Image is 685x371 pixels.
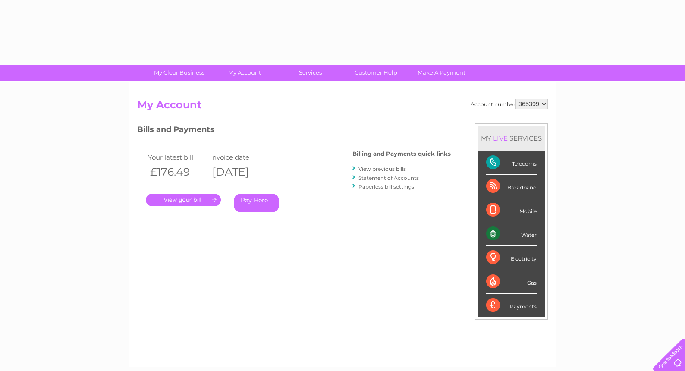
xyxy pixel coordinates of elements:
a: Pay Here [234,194,279,212]
a: Customer Help [340,65,412,81]
div: LIVE [491,134,509,142]
a: My Account [209,65,280,81]
a: My Clear Business [144,65,215,81]
div: Broadband [486,175,537,198]
a: Make A Payment [406,65,477,81]
h2: My Account [137,99,548,115]
h3: Bills and Payments [137,123,451,138]
a: . [146,194,221,206]
div: Water [486,222,537,246]
a: Services [275,65,346,81]
a: Statement of Accounts [358,175,419,181]
th: £176.49 [146,163,208,181]
a: View previous bills [358,166,406,172]
div: Gas [486,270,537,294]
td: Your latest bill [146,151,208,163]
div: Telecoms [486,151,537,175]
div: MY SERVICES [478,126,545,151]
div: Electricity [486,246,537,270]
td: Invoice date [208,151,270,163]
a: Paperless bill settings [358,183,414,190]
div: Payments [486,294,537,317]
h4: Billing and Payments quick links [352,151,451,157]
div: Mobile [486,198,537,222]
div: Account number [471,99,548,109]
th: [DATE] [208,163,270,181]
